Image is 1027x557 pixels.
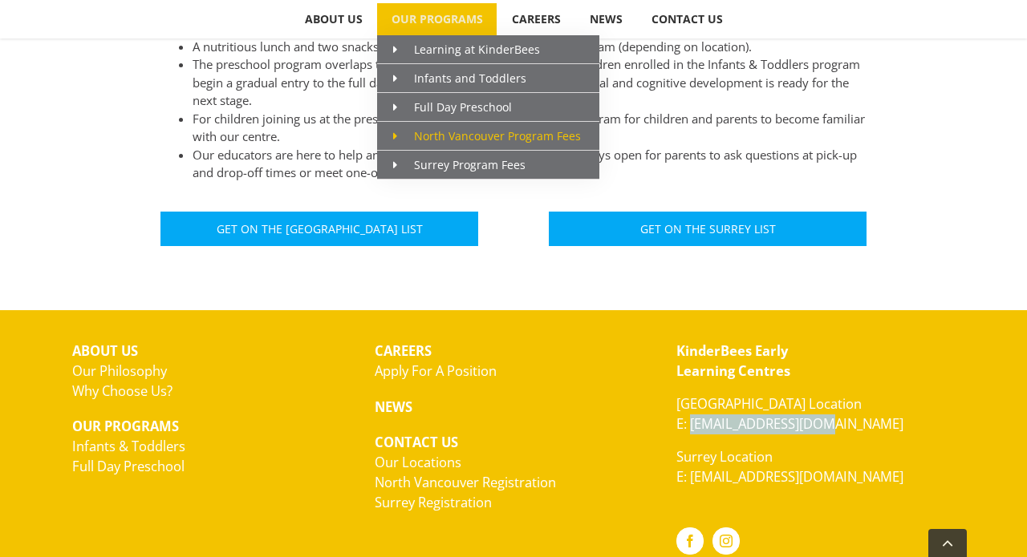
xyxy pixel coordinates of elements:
[193,110,867,146] li: For children joining us at the preschool age, we offer a gradual entry program for children and p...
[393,128,581,143] span: North Vancouver Program Fees
[676,447,955,487] p: Surrey Location
[377,3,497,35] a: OUR PROGRAMS
[193,146,867,182] li: Our educators are here to help and support your family. Our door is always open for parents to as...
[640,222,776,236] span: Get On The Surrey List
[375,453,461,471] a: Our Locations
[72,437,185,455] a: Infants & Toddlers
[193,55,867,110] li: The preschool program overlaps the Infants & Toddlers program and children enrolled in the Infant...
[375,361,497,380] a: Apply For A Position
[393,157,526,172] span: Surrey Program Fees
[377,64,599,93] a: Infants and Toddlers
[377,122,599,151] a: North Vancouver Program Fees
[676,394,955,434] p: [GEOGRAPHIC_DATA] Location
[377,151,599,180] a: Surrey Program Fees
[392,14,483,25] span: OUR PROGRAMS
[217,222,423,236] span: Get On The [GEOGRAPHIC_DATA] List
[712,527,740,555] a: Instagram
[375,341,432,360] strong: CAREERS
[676,414,903,433] a: E: [EMAIL_ADDRESS][DOMAIN_NAME]
[393,71,526,86] span: Infants and Toddlers
[72,381,173,400] a: Why Choose Us?
[377,93,599,122] a: Full Day Preschool
[393,42,540,57] span: Learning at KinderBees
[676,341,790,380] a: KinderBees EarlyLearning Centres
[549,212,867,246] a: Get On The Surrey List
[160,212,478,246] a: Get On The [GEOGRAPHIC_DATA] List
[377,35,599,64] a: Learning at KinderBees
[512,14,561,25] span: CAREERS
[375,473,556,491] a: North Vancouver Registration
[652,14,723,25] span: CONTACT US
[72,457,185,475] a: Full Day Preschool
[72,417,179,435] strong: OUR PROGRAMS
[676,341,790,380] strong: KinderBees Early Learning Centres
[375,493,492,511] a: Surrey Registration
[676,467,903,486] a: E: [EMAIL_ADDRESS][DOMAIN_NAME]
[497,3,574,35] a: CAREERS
[637,3,737,35] a: CONTACT US
[590,14,623,25] span: NEWS
[72,341,138,360] strong: ABOUT US
[375,398,412,416] strong: NEWS
[193,38,867,56] li: A nutritious lunch and two snacks are part of our full day preschool program (depending on locati...
[290,3,376,35] a: ABOUT US
[305,14,363,25] span: ABOUT US
[375,433,458,451] strong: CONTACT US
[393,99,512,115] span: Full Day Preschool
[72,361,167,380] a: Our Philosophy
[575,3,636,35] a: NEWS
[676,527,704,555] a: Facebook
